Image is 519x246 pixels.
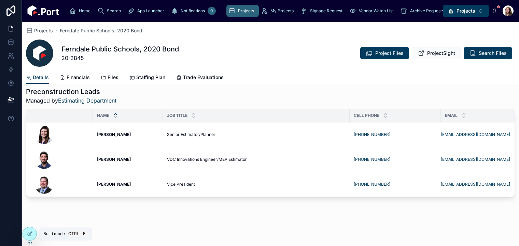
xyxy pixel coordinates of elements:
[129,71,165,85] a: Staffing Plan
[43,231,65,236] span: Build mode
[441,182,510,187] a: [EMAIL_ADDRESS][DOMAIN_NAME]
[427,50,455,57] span: ProjectSight
[81,231,87,236] span: E
[181,8,205,14] span: Notifications
[26,96,116,105] span: Managed by
[238,8,254,14] span: Projects
[354,113,379,118] span: Cell Phone
[136,74,165,81] span: Staffing Plan
[33,74,49,81] span: Details
[60,71,90,85] a: Financials
[167,157,247,162] span: VDC Innovations Engineer/MEP Estimator
[410,8,444,14] span: Archive Requests
[61,44,179,54] h1: Ferndale Public Schools, 2020 Bond
[97,157,131,162] strong: [PERSON_NAME]
[298,5,347,17] a: Signage Request
[270,8,294,14] span: My Projects
[457,7,475,14] span: Projects
[95,5,126,17] a: Search
[58,97,116,104] a: Estimating Department
[101,71,118,85] a: Files
[226,5,259,17] a: Projects
[347,5,398,17] a: Vendor Watch List
[97,132,131,137] strong: [PERSON_NAME]
[441,157,510,162] a: [EMAIL_ADDRESS][DOMAIN_NAME]
[26,27,53,34] a: Projects
[97,182,131,187] strong: [PERSON_NAME]
[65,3,443,18] div: scrollable content
[169,5,218,17] a: Notifications0
[108,74,118,81] span: Files
[107,8,121,14] span: Search
[176,71,224,85] a: Trade Evaluations
[68,230,80,237] span: Ctrl
[26,71,49,84] a: Details
[464,47,512,59] button: Search Files
[183,74,224,81] span: Trade Evaluations
[443,5,489,17] button: Select Button
[479,50,507,57] span: Search Files
[67,74,90,81] span: Financials
[375,50,404,57] span: Project Files
[97,113,109,118] span: Name
[360,47,409,59] button: Project Files
[67,5,95,17] a: Home
[60,27,142,34] a: Ferndale Public Schools, 2020 Bond
[445,113,458,118] span: EMail
[27,5,59,16] img: App logo
[61,54,179,62] span: 20-2845
[359,8,394,14] span: Vendor Watch List
[137,8,164,14] span: App Launcher
[354,132,390,137] a: [PHONE_NUMBER]
[26,87,116,96] h1: Preconstruction Leads
[441,132,510,137] a: [EMAIL_ADDRESS][DOMAIN_NAME]
[354,157,390,162] a: [PHONE_NUMBER]
[126,5,169,17] a: App Launcher
[167,113,187,118] span: Job Title
[208,7,216,15] div: 0
[34,27,53,34] span: Projects
[412,47,461,59] button: ProjectSight
[310,8,342,14] span: Signage Request
[79,8,90,14] span: Home
[167,132,215,137] span: Senior Estimator/Planner
[167,182,195,187] span: Vice President
[259,5,298,17] a: My Projects
[398,5,449,17] a: Archive Requests
[354,182,390,187] a: [PHONE_NUMBER]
